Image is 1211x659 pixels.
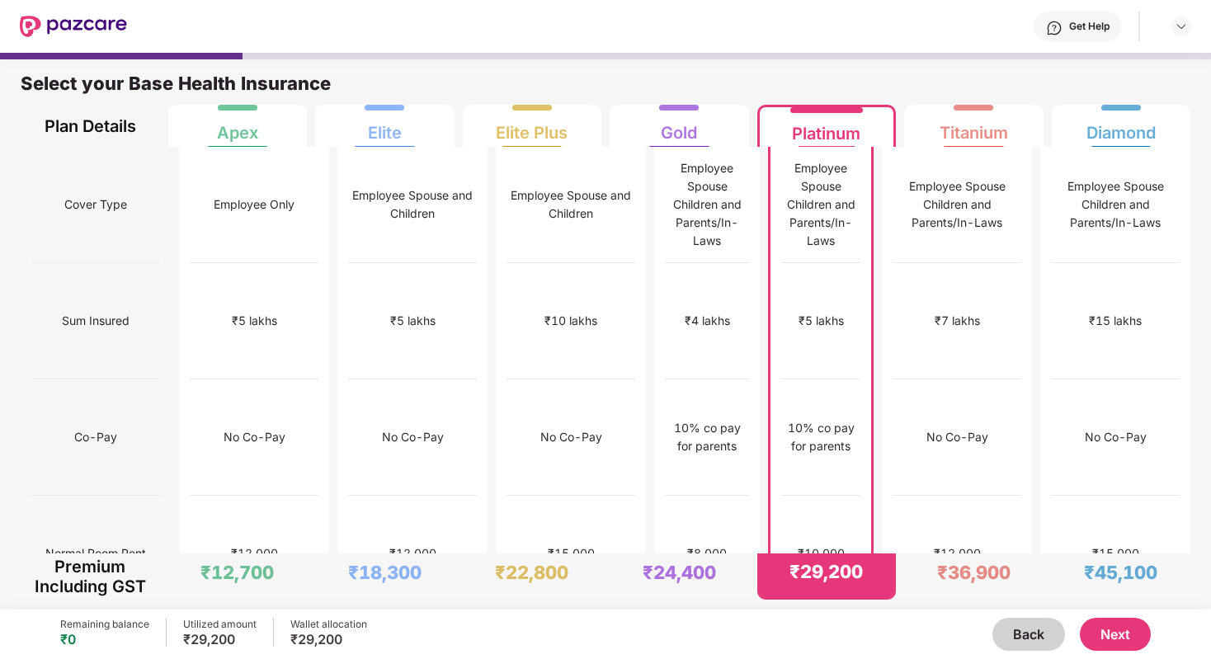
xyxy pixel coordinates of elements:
div: ₹10,000 [798,544,845,563]
div: Get Help [1069,20,1110,33]
div: ₹8,000 [687,544,727,563]
div: Elite Plus [496,110,568,143]
span: Co-Pay [74,421,117,453]
div: Titanium [940,110,1008,143]
div: Gold [661,110,697,143]
div: Wallet allocation [290,618,367,631]
div: ₹0 [60,631,149,647]
div: ₹24,400 [643,561,716,584]
div: ₹5 lakhs [390,312,436,330]
div: ₹22,800 [495,561,568,584]
div: ₹10 lakhs [544,312,597,330]
div: Premium Including GST [31,553,149,600]
div: No Co-Pay [382,428,444,446]
div: Remaining balance [60,618,149,631]
div: ₹4 lakhs [685,312,730,330]
div: Employee Spouse Children and Parents/In-Laws [1051,177,1180,232]
div: Diamond [1086,110,1156,143]
div: ₹29,200 [290,631,367,647]
div: Employee Spouse and Children [507,186,635,223]
div: ₹5 lakhs [232,312,277,330]
div: No Co-Pay [540,428,602,446]
div: Employee Spouse Children and Parents/In-Laws [893,177,1021,232]
div: Utilized amount [183,618,257,631]
div: Plan Details [31,105,149,147]
img: New Pazcare Logo [20,16,127,37]
div: ₹15 lakhs [1089,312,1142,330]
div: No Co-Pay [1085,428,1147,446]
div: No Co-Pay [926,428,988,446]
div: ₹12,000 [231,544,278,563]
div: Employee Spouse Children and Parents/In-Laws [781,159,860,250]
div: Elite [368,110,402,143]
div: ₹7 lakhs [935,312,980,330]
img: svg+xml;base64,PHN2ZyBpZD0iRHJvcGRvd24tMzJ4MzIiIHhtbG5zPSJodHRwOi8vd3d3LnczLm9yZy8yMDAwL3N2ZyIgd2... [1175,20,1188,33]
div: Employee Spouse and Children [348,186,477,223]
div: ₹15,000 [548,544,595,563]
div: ₹45,100 [1084,561,1157,584]
div: Employee Spouse Children and Parents/In-Laws [665,159,749,250]
div: 10% co pay for parents [781,419,860,455]
span: Sum Insured [62,305,130,337]
span: Cover Type [64,189,127,220]
div: ₹12,000 [389,544,436,563]
span: Normal Room Rent [45,538,146,569]
div: ₹36,900 [937,561,1011,584]
div: ₹29,200 [789,560,863,583]
div: ₹12,700 [200,561,274,584]
img: svg+xml;base64,PHN2ZyBpZD0iSGVscC0zMngzMiIgeG1sbnM9Imh0dHA6Ly93d3cudzMub3JnLzIwMDAvc3ZnIiB3aWR0aD... [1046,20,1063,36]
div: Employee Only [214,195,295,214]
div: No Co-Pay [224,428,285,446]
div: ₹15,000 [1092,544,1139,563]
div: Select your Base Health Insurance [21,72,1190,105]
div: ₹5 lakhs [799,312,844,330]
button: Next [1080,618,1151,651]
div: Apex [217,110,258,143]
div: ₹12,000 [934,544,981,563]
div: Platinum [792,111,860,144]
div: 10% co pay for parents [665,419,749,455]
button: Back [992,618,1065,651]
div: ₹18,300 [348,561,422,584]
div: ₹29,200 [183,631,257,647]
